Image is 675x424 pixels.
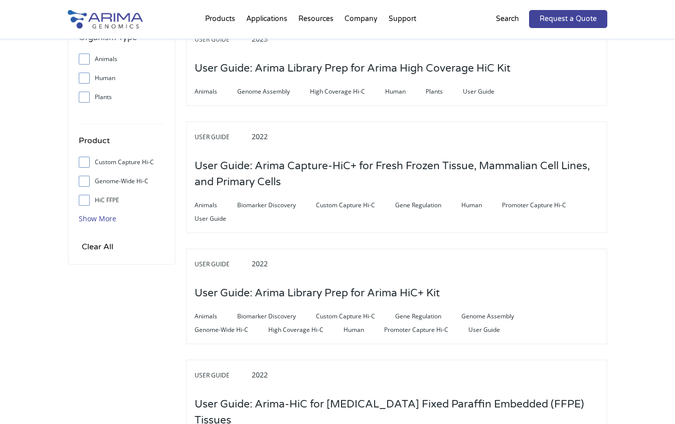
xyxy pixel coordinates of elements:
[395,199,461,211] span: Gene Regulation
[468,324,520,336] span: User Guide
[252,132,268,141] span: 2022
[195,278,440,309] h3: User Guide: Arima Library Prep for Arima HiC+ Kit
[316,310,395,322] span: Custom Capture Hi-C
[79,240,116,254] input: Clear All
[195,177,599,188] a: User Guide: Arima Capture-HiC+ for Fresh Frozen Tissue, Mammalian Cell Lines, and Primary Cells
[79,174,164,189] label: Genome-Wide Hi-C
[195,151,599,198] h3: User Guide: Arima Capture-HiC+ for Fresh Frozen Tissue, Mammalian Cell Lines, and Primary Cells
[79,31,164,52] h4: Organism Type
[384,324,468,336] span: Promoter Capture Hi-C
[195,369,250,381] span: User Guide
[461,310,534,322] span: Genome Assembly
[79,193,164,208] label: HiC FFPE
[252,370,268,379] span: 2022
[195,63,511,74] a: User Guide: Arima Library Prep for Arima High Coverage HiC Kit
[195,258,250,270] span: User Guide
[316,199,395,211] span: Custom Capture Hi-C
[310,86,385,98] span: High Coverage Hi-C
[195,86,237,98] span: Animals
[195,324,268,336] span: Genome-Wide Hi-C
[529,10,607,28] a: Request a Quote
[237,310,316,322] span: Biomarker Discovery
[79,71,164,86] label: Human
[79,90,164,105] label: Plants
[426,86,463,98] span: Plants
[68,10,143,29] img: Arima-Genomics-logo
[252,34,268,44] span: 2023
[268,324,344,336] span: High Coverage Hi-C
[195,288,440,299] a: User Guide: Arima Library Prep for Arima HiC+ Kit
[344,324,384,336] span: Human
[496,13,519,26] p: Search
[237,199,316,211] span: Biomarker Discovery
[195,53,511,84] h3: User Guide: Arima Library Prep for Arima High Coverage HiC Kit
[195,199,237,211] span: Animals
[79,155,164,170] label: Custom Capture Hi-C
[79,134,164,155] h4: Product
[195,213,246,225] span: User Guide
[395,310,461,322] span: Gene Regulation
[385,86,426,98] span: Human
[252,259,268,268] span: 2022
[79,214,116,223] span: Show More
[195,34,250,46] span: User Guide
[195,310,237,322] span: Animals
[502,199,586,211] span: Promoter Capture Hi-C
[195,131,250,143] span: User Guide
[461,199,502,211] span: Human
[79,52,164,67] label: Animals
[237,86,310,98] span: Genome Assembly
[463,86,515,98] span: User Guide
